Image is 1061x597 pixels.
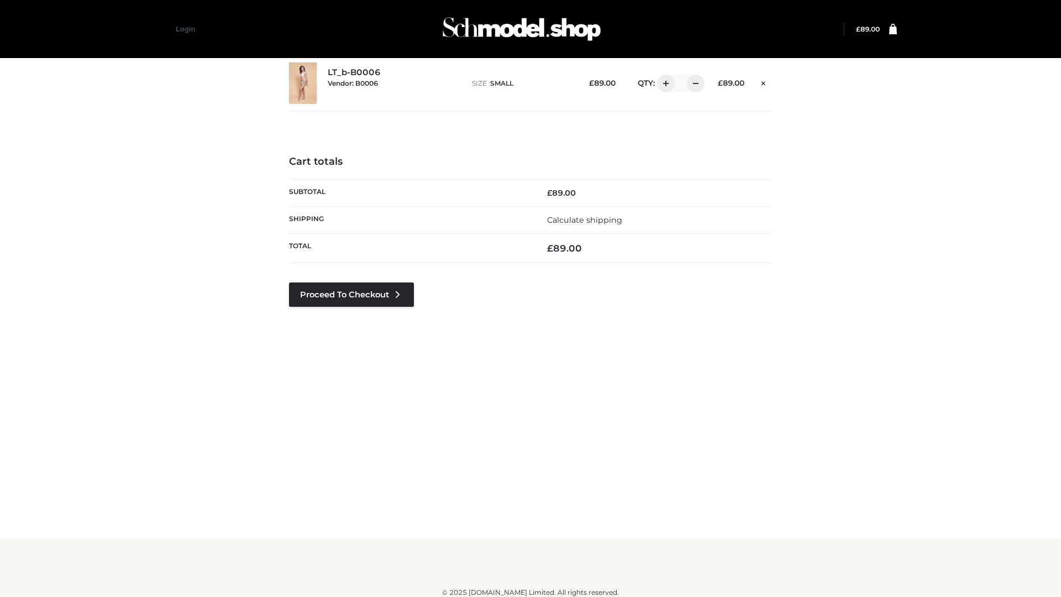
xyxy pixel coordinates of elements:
a: Login [176,25,195,33]
div: LT_b-B0006 [328,67,461,98]
h4: Cart totals [289,156,772,168]
img: Schmodel Admin 964 [439,7,605,51]
bdi: 89.00 [547,243,582,254]
th: Total [289,234,530,263]
div: QTY: [627,75,701,92]
span: SMALL [490,79,513,87]
small: Vendor: B0006 [328,79,378,87]
th: Subtotal [289,179,530,206]
span: £ [718,78,723,87]
span: £ [547,243,553,254]
a: Proceed to Checkout [289,282,414,307]
a: £89.00 [856,25,880,33]
a: Calculate shipping [547,215,622,225]
bdi: 89.00 [547,188,576,198]
bdi: 89.00 [718,78,744,87]
bdi: 89.00 [589,78,616,87]
span: £ [856,25,860,33]
span: £ [589,78,594,87]
p: size : [472,78,572,88]
th: Shipping [289,206,530,233]
span: £ [547,188,552,198]
bdi: 89.00 [856,25,880,33]
a: Remove this item [755,75,772,89]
